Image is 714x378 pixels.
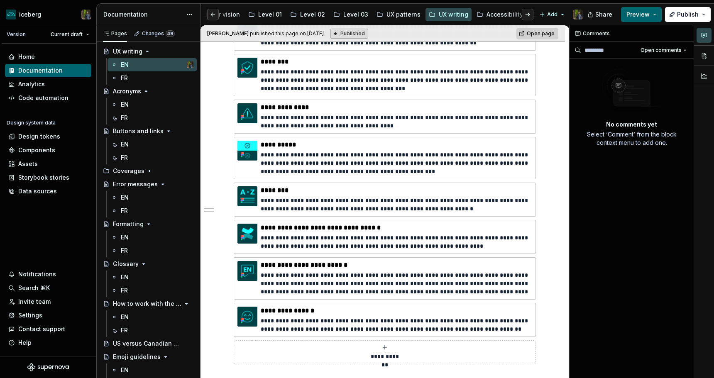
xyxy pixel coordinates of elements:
[245,8,285,21] a: Level 01
[487,10,523,19] div: Accessibility
[2,5,95,23] button: icebergSimon Désilets
[108,58,197,71] a: ENSimon Désilets
[5,130,91,143] a: Design tokens
[113,300,181,308] div: How to work with the UX writing team
[108,138,197,151] a: EN
[606,120,657,129] p: No comments yet
[121,193,129,202] div: EN
[300,10,325,19] div: Level 02
[547,11,558,18] span: Add
[121,74,128,82] div: FR
[47,29,93,40] button: Current draft
[100,350,197,363] a: Emoji guidelines
[113,87,141,95] div: Acronyms
[121,366,129,374] div: EN
[258,10,282,19] div: Level 01
[18,80,45,88] div: Analytics
[5,50,91,63] a: Home
[100,297,197,310] a: How to work with the UX writing team
[100,45,197,58] a: UX writing
[108,284,197,297] a: FR
[237,103,257,123] img: e5bb8a5b-66a5-484d-8fbf-7915b61a7c9e.png
[100,124,197,138] a: Buttons and links
[6,10,16,20] img: 418c6d47-6da6-4103-8b13-b5999f8989a1.png
[621,7,662,22] button: Preview
[330,29,368,39] div: Published
[108,71,197,85] a: FR
[573,10,583,20] img: Simon Désilets
[595,10,612,19] span: Share
[108,98,197,111] a: EN
[18,187,57,195] div: Data sources
[5,78,91,91] a: Analytics
[18,311,42,319] div: Settings
[5,144,91,157] a: Components
[5,91,91,105] a: Code automation
[18,66,63,75] div: Documentation
[5,268,91,281] button: Notifications
[100,257,197,271] a: Glossary
[121,61,129,69] div: EN
[108,151,197,164] a: FR
[121,233,129,241] div: EN
[207,30,324,37] span: published this page on [DATE]
[100,85,197,98] a: Acronyms
[237,58,257,78] img: b5039e6e-ab0a-4c85-80a3-01cd0981b485.png
[27,363,69,371] svg: Supernova Logo
[121,286,128,295] div: FR
[108,231,197,244] a: EN
[343,10,368,19] div: Level 03
[5,185,91,198] a: Data sources
[103,10,182,19] div: Documentation
[113,353,161,361] div: Emoji guidelines
[641,47,682,54] span: Open comments
[18,284,50,292] div: Search ⌘K
[5,64,91,77] a: Documentation
[121,154,128,162] div: FR
[637,44,690,56] button: Open comments
[473,8,526,21] a: Accessibility
[18,94,68,102] div: Code automation
[570,25,694,42] div: Comments
[100,164,197,178] div: Coverages
[19,10,41,19] div: iceberg
[103,30,127,37] div: Pages
[121,140,129,149] div: EN
[113,167,144,175] div: Coverages
[237,261,257,281] img: 31e129b7-c567-46f0-acb6-931995bc6026.png
[108,244,197,257] a: FR
[439,10,468,19] div: UX writing
[121,313,129,321] div: EN
[18,173,69,182] div: Storybook stories
[121,100,129,109] div: EN
[527,30,555,37] span: Open page
[580,130,684,147] p: Select ‘Comment’ from the block context menu to add one.
[7,119,56,126] div: Design system data
[5,336,91,349] button: Help
[100,217,197,231] a: Formatting
[113,220,144,228] div: Formatting
[665,7,711,22] button: Publish
[81,10,91,20] img: Simon Désilets
[108,271,197,284] a: EN
[51,31,83,38] span: Current draft
[583,7,618,22] button: Share
[237,186,257,206] img: ff09ae6d-6e9b-475f-b64d-23c6bbd6222a.png
[113,260,139,268] div: Glossary
[287,8,328,21] a: Level 02
[626,10,650,19] span: Preview
[237,307,257,327] img: 6ef4d9c9-461e-41cf-aee1-502946fcf072.png
[18,298,51,306] div: Invite team
[108,111,197,124] a: FR
[108,363,197,377] a: EN
[18,132,60,141] div: Design tokens
[18,325,65,333] div: Contact support
[187,61,193,68] img: Simon Désilets
[18,339,32,347] div: Help
[373,8,424,21] a: UX patterns
[108,191,197,204] a: EN
[108,204,197,217] a: FR
[113,180,158,188] div: Error messages
[113,47,142,56] div: UX writing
